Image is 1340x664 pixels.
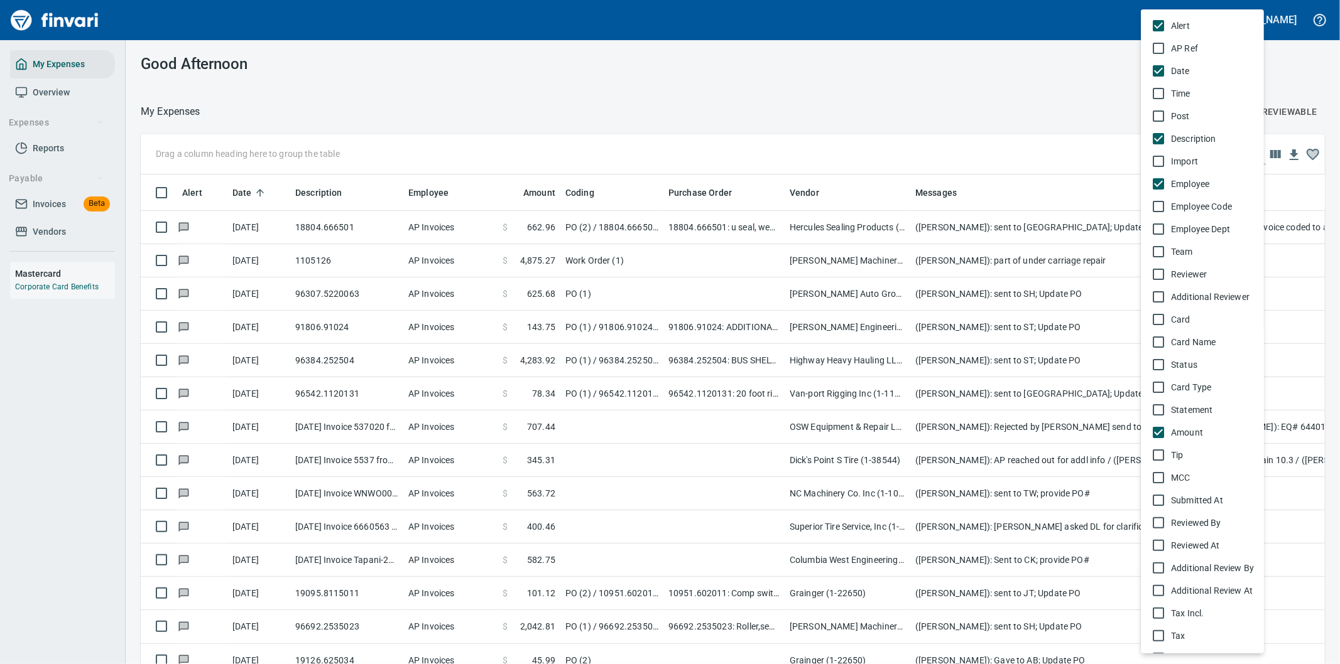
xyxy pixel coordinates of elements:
[1141,173,1264,195] li: Employee
[1141,421,1264,444] li: Amount
[1171,426,1254,439] span: Amount
[1141,444,1264,466] li: Tip
[1141,195,1264,218] li: Employee Code
[1171,358,1254,371] span: Status
[1141,218,1264,240] li: Employee Dept
[1141,399,1264,421] li: Statement
[1141,60,1264,82] li: Date
[1141,240,1264,263] li: Team
[1141,353,1264,376] li: Status
[1141,331,1264,353] li: Card Name
[1141,82,1264,105] li: Time
[1171,245,1254,258] span: Team
[1171,449,1254,461] span: Tip
[1171,178,1254,190] span: Employee
[1171,19,1254,32] span: Alert
[1141,579,1264,602] li: Additional Review At
[1141,263,1264,286] li: Reviewer
[1171,200,1254,213] span: Employee Code
[1171,539,1254,552] span: Reviewed At
[1171,562,1254,574] span: Additional Review By
[1141,511,1264,534] li: Reviewed By
[1141,534,1264,557] li: Reviewed At
[1171,607,1254,619] span: Tax Incl.
[1141,466,1264,489] li: MCC
[1141,308,1264,331] li: Card
[1141,150,1264,173] li: Import
[1141,624,1264,647] li: Tax
[1171,42,1254,55] span: AP Ref
[1171,381,1254,394] span: Card Type
[1171,404,1254,416] span: Statement
[1141,602,1264,624] li: Tax Incl.
[1171,584,1254,597] span: Additional Review At
[1171,155,1254,168] span: Import
[1171,132,1254,145] span: Description
[1171,313,1254,326] span: Card
[1171,268,1254,281] span: Reviewer
[1171,517,1254,529] span: Reviewed By
[1171,291,1254,303] span: Additional Reviewer
[1141,489,1264,511] li: Submitted At
[1171,87,1254,100] span: Time
[1171,110,1254,122] span: Post
[1171,336,1254,348] span: Card Name
[1171,471,1254,484] span: MCC
[1171,223,1254,235] span: Employee Dept
[1141,376,1264,399] li: Card Type
[1171,629,1254,642] span: Tax
[1141,286,1264,308] li: Additional Reviewer
[1141,37,1264,60] li: AP Ref
[1141,557,1264,579] li: Additional Review By
[1141,105,1264,127] li: Post
[1171,494,1254,506] span: Submitted At
[1171,65,1254,77] span: Date
[1141,127,1264,150] li: Description
[1141,14,1264,37] li: Alert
